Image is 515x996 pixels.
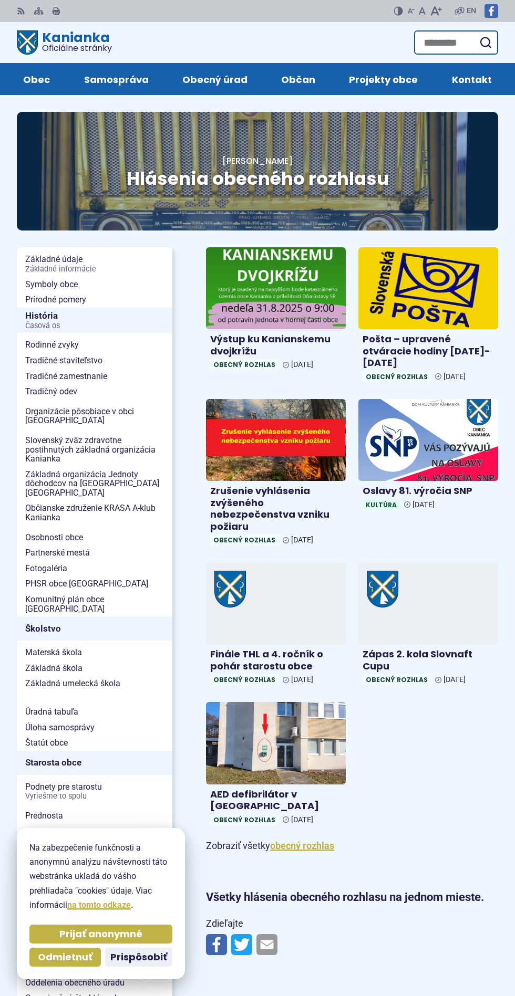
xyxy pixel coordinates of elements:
span: Obecný rozhlas [210,534,279,546]
a: Výstup ku Kanianskemu dvojkrížu Obecný rozhlas [DATE] [206,247,346,374]
span: Základné informácie [25,265,164,274]
a: Pošta – upravené otváracie hodiny [DATE]-[DATE] Obecný rozhlas [DATE] [358,247,498,386]
span: [DATE] [291,815,313,824]
a: na tomto odkaze [67,900,131,910]
a: Obecné zastupiteľstvo [17,824,172,840]
h4: Pošta – upravené otváracie hodiny [DATE]-[DATE] [363,333,494,369]
a: Úradná tabuľa [17,704,172,720]
a: Tradičný odev [17,384,172,400]
a: Zrušenie vyhlásenia zvýšeného nebezpečenstva vzniku požiaru Obecný rozhlas [DATE] [206,399,346,550]
a: Finále THL a 4. ročník o pohár starostu obce Obecný rozhlas [DATE] [206,562,346,689]
span: Obecný rozhlas [210,814,279,825]
a: Kontakt [446,63,498,95]
h4: Zrušenie vyhlásenia zvýšeného nebezpečenstva vzniku požiaru [210,485,342,532]
img: Zdieľať na Twitteri [231,934,252,955]
a: Občianske združenie KRASA A-klub Kanianka [17,500,172,525]
span: Prírodné pomery [25,292,164,308]
span: Prednosta [25,808,164,824]
span: [DATE] [444,372,466,381]
span: Odmietnuť [38,951,92,963]
a: Slovenský zväz zdravotne postihnutých základná organizácia Kanianka [17,433,172,467]
span: Materská škola [25,645,164,660]
a: Projekty obce [343,63,424,95]
span: Oddelenia obecného úradu [25,975,164,991]
span: Úradná tabuľa [25,704,164,720]
span: Tradičné staviteľstvo [25,353,164,369]
strong: Všetky hlásenia obecného rozhlasu na jednom mieste. [206,890,484,904]
a: Materská škola [17,645,172,660]
span: Komunitný plán obce [GEOGRAPHIC_DATA] [25,592,164,616]
span: Projekty obce [349,63,418,95]
span: [DATE] [291,360,313,369]
button: Prispôsobiť [105,948,172,967]
a: Partnerské mestá [17,545,172,561]
a: Základné údajeZákladné informácie [17,251,172,276]
a: Úloha samosprávy [17,720,172,736]
span: Obecný rozhlas [363,674,431,685]
a: Štatút obce [17,735,172,751]
span: Obec [23,63,50,95]
a: Oddelenia obecného úradu [17,975,172,991]
span: [DATE] [291,675,313,684]
img: Prejsť na domovskú stránku [17,30,38,55]
h4: Finále THL a 4. ročník o pohár starostu obce [210,648,342,672]
a: Prednosta [17,808,172,824]
img: Zdieľať e-mailom [256,934,277,955]
p: Na zabezpečenie funkčnosti a anonymnú analýzu návštevnosti táto webstránka ukladá do vášho prehli... [29,841,172,912]
img: Prejsť na Facebook stránku [485,4,498,18]
a: Zobraziť kategóriu obecný rozhlas [270,840,334,851]
a: Základná organizácia Jednoty dôchodcov na [GEOGRAPHIC_DATA] [GEOGRAPHIC_DATA] [17,467,172,501]
span: Hlásenia obecného rozhlasu [127,166,389,191]
a: Prírodné pomery [17,292,172,308]
button: Odmietnuť [29,948,101,967]
a: Logo Kanianka, prejsť na domovskú stránku. [17,30,112,55]
a: Obecný úrad [176,63,254,95]
span: Samospráva [84,63,149,95]
span: Obecný úrad [182,63,248,95]
a: [PERSON_NAME] [222,155,293,167]
h4: AED defibrilátor v [GEOGRAPHIC_DATA] [210,789,342,812]
span: Prijať anonymné [59,928,142,940]
button: Prijať anonymné [29,925,172,943]
span: Partnerské mestá [25,545,164,561]
a: Základná umelecká škola [17,676,172,691]
a: Rodinné zvyky [17,337,172,353]
span: Starosta obce [25,754,164,771]
a: Starosta obce [17,751,172,775]
span: Kultúra [363,499,400,510]
span: Tradičné zamestnanie [25,369,164,384]
span: EN [467,5,476,17]
a: Podnety pre starostuVyriešme to spolu [17,779,172,804]
a: Symboly obce [17,277,172,292]
a: Fotogaléria [17,561,172,576]
span: [DATE] [444,675,466,684]
a: AED defibrilátor v [GEOGRAPHIC_DATA] Obecný rozhlas [DATE] [206,702,346,829]
span: Základná umelecká škola [25,676,164,691]
span: História [25,308,164,333]
span: Osobnosti obce [25,530,164,546]
a: PHSR obce [GEOGRAPHIC_DATA] [17,576,172,592]
span: Fotogaléria [25,561,164,576]
a: Samospráva [77,63,154,95]
span: Základná škola [25,660,164,676]
span: Oficiálne stránky [42,44,112,53]
span: Školstvo [25,621,164,637]
span: PHSR obce [GEOGRAPHIC_DATA] [25,576,164,592]
h4: Oslavy 81. výročia SNP [363,485,494,497]
a: Školstvo [17,616,172,641]
span: Obecný rozhlas [210,674,279,685]
img: Zdieľať na Facebooku [206,934,227,955]
a: Osobnosti obce [17,530,172,546]
span: Občan [281,63,315,95]
span: [DATE] [413,500,435,509]
span: Obecný rozhlas [363,371,431,382]
a: Tradičné zamestnanie [17,369,172,384]
a: Tradičné staviteľstvo [17,353,172,369]
p: Zdieľajte [206,916,498,932]
a: Zápas 2. kola Slovnaft Cupu Obecný rozhlas [DATE] [358,562,498,689]
span: Tradičný odev [25,384,164,400]
a: Komunitný plán obce [GEOGRAPHIC_DATA] [17,592,172,616]
span: Vyriešme to spolu [25,792,164,801]
span: Základné údaje [25,251,164,276]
